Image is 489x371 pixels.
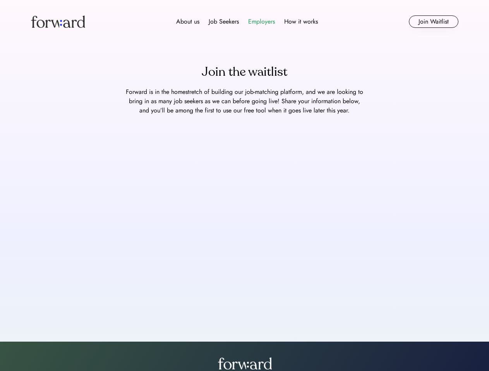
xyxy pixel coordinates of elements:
[176,17,199,26] div: About us
[202,63,287,81] div: Join the waitlist
[125,87,365,115] div: Forward is in the homestretch of building our job-matching platform, and we are looking to bring ...
[31,15,85,28] img: Forward logo
[218,357,272,369] img: forward-logo-white.png
[209,17,239,26] div: Job Seekers
[409,15,458,28] button: Join Waitlist
[19,121,470,315] iframe: My new form
[248,17,275,26] div: Employers
[284,17,318,26] div: How it works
